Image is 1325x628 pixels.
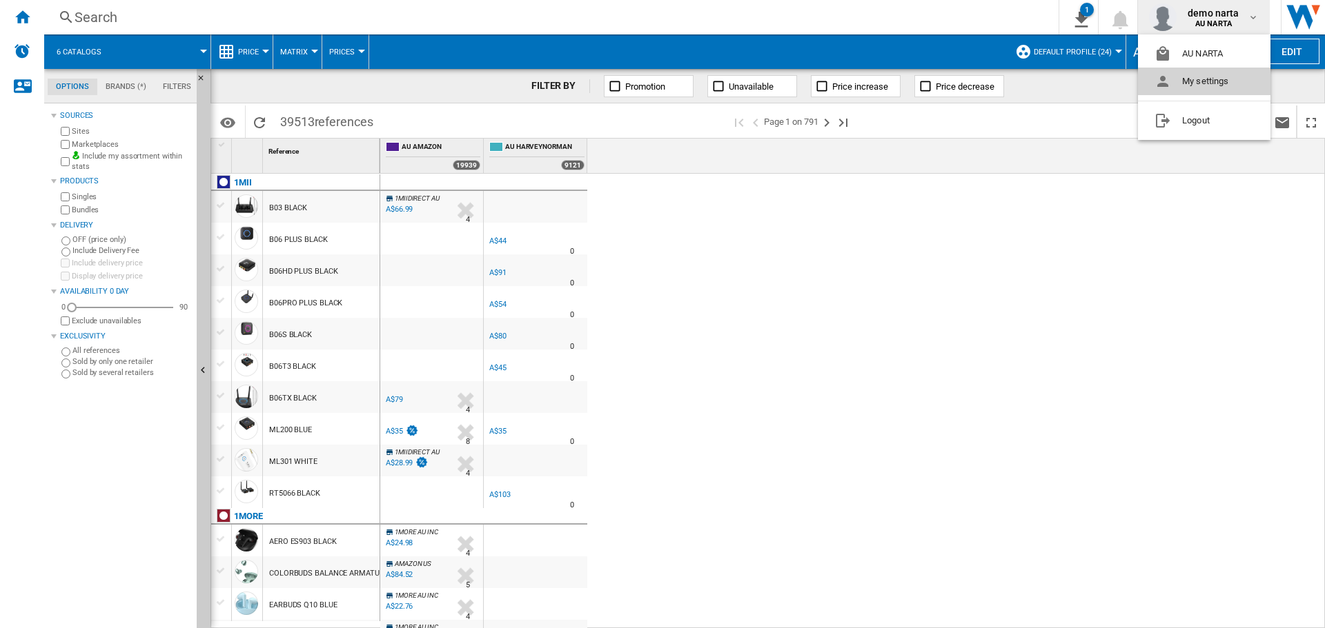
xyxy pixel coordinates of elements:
button: Logout [1138,107,1270,134]
button: My settings [1138,68,1270,95]
button: AU NARTA [1138,40,1270,68]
